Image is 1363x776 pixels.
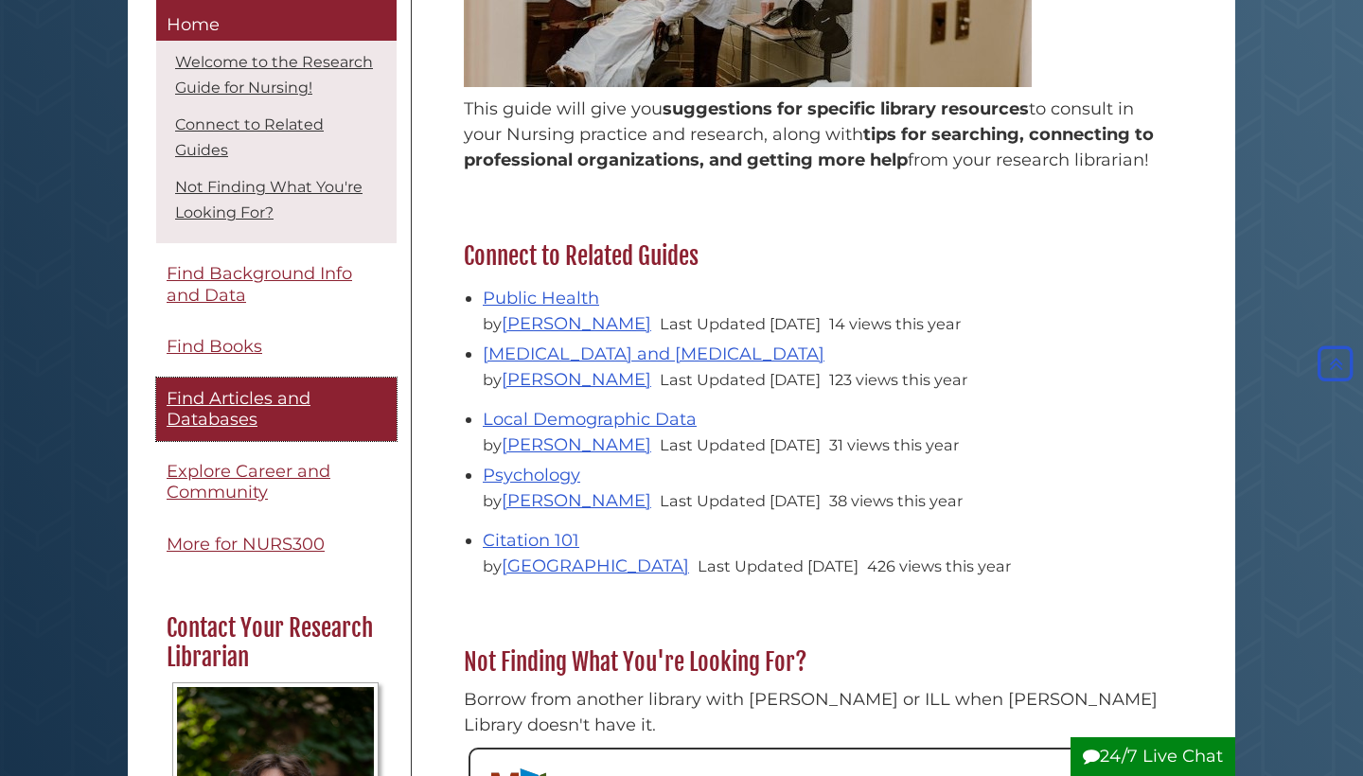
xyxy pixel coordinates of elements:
[663,98,1029,119] span: suggestions for specific library resources
[167,264,352,307] span: Find Background Info and Data
[175,116,324,160] a: Connect to Related Guides
[483,465,580,485] a: Psychology
[1071,737,1235,776] button: 24/7 Live Chat
[167,534,325,555] span: More for NURS300
[483,556,693,575] span: by
[502,556,689,576] a: [GEOGRAPHIC_DATA]
[483,409,697,430] a: Local Demographic Data
[829,491,963,510] span: 38 views this year
[908,150,1149,170] span: from your research librarian!
[464,98,663,119] span: This guide will give you
[483,288,599,309] a: Public Health
[464,687,1169,738] p: Borrow from another library with [PERSON_NAME] or ILL when [PERSON_NAME] Library doesn't have it.
[156,326,397,369] a: Find Books
[483,491,655,510] span: by
[464,124,1154,170] span: tips for searching, connecting to professional organizations, and getting more help
[167,388,310,431] span: Find Articles and Databases
[175,179,363,222] a: Not Finding What You're Looking For?
[660,314,821,333] span: Last Updated [DATE]
[156,523,397,566] a: More for NURS300
[660,435,821,454] span: Last Updated [DATE]
[502,313,651,334] a: [PERSON_NAME]
[483,435,655,454] span: by
[483,314,655,333] span: by
[483,530,579,551] a: Citation 101
[167,461,330,503] span: Explore Career and Community
[502,369,651,390] a: [PERSON_NAME]
[156,450,397,514] a: Explore Career and Community
[829,435,959,454] span: 31 views this year
[454,241,1178,272] h2: Connect to Related Guides
[1313,354,1358,375] a: Back to Top
[829,370,967,389] span: 123 views this year
[698,556,859,575] span: Last Updated [DATE]
[167,14,220,35] span: Home
[157,614,394,674] h2: Contact Your Research Librarian
[454,647,1178,678] h2: Not Finding What You're Looking For?
[829,314,961,333] span: 14 views this year
[156,378,397,441] a: Find Articles and Databases
[175,54,373,97] a: Welcome to the Research Guide for Nursing!
[483,370,655,389] span: by
[660,491,821,510] span: Last Updated [DATE]
[464,98,1134,145] span: to consult in your Nursing practice and research, along with
[502,434,651,455] a: [PERSON_NAME]
[167,337,262,358] span: Find Books
[660,370,821,389] span: Last Updated [DATE]
[156,254,397,317] a: Find Background Info and Data
[867,556,1011,575] span: 426 views this year
[502,490,651,511] a: [PERSON_NAME]
[483,344,824,364] a: [MEDICAL_DATA] and [MEDICAL_DATA]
